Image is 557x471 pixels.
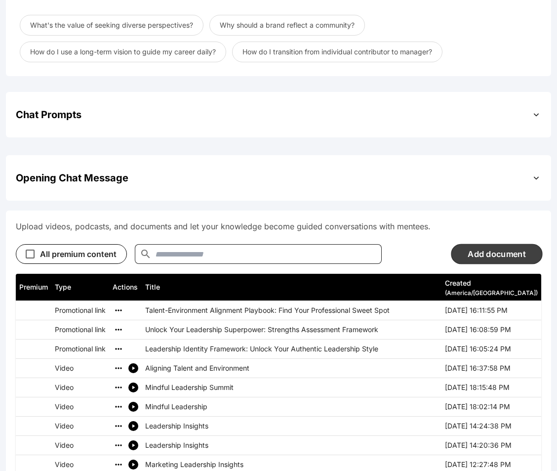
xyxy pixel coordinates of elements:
[16,171,128,185] h2: Opening Chat Message
[51,320,109,340] th: Promotional link
[142,320,441,340] td: Unlock Your Leadership Superpower: Strengths Assessment Framework
[16,274,51,301] th: Premium
[441,378,541,397] th: [DATE] 18:15:48 PM
[51,274,109,301] th: Type
[51,417,109,436] th: Video
[142,274,441,301] th: Title
[113,439,124,451] button: Remove Leadership Insights
[142,301,441,320] td: Talent-Environment Alignment Playbook: Find Your Professional Sweet Spot
[142,436,441,455] td: Leadership Insights
[109,274,142,301] th: Actions
[142,397,441,417] td: Mindful Leadership
[51,436,109,455] th: Video
[113,459,124,471] button: Remove Marketing Leadership Insights
[441,417,541,436] th: [DATE] 14:24:38 PM
[113,362,124,374] button: Remove Aligning Talent and Environment
[445,277,538,289] div: Created
[16,108,81,122] h2: Chat Prompts
[441,340,541,359] th: [DATE] 16:05:24 PM
[445,289,538,297] div: ( America/[GEOGRAPHIC_DATA] )
[113,304,124,316] button: Remove Talent-Environment Alignment Playbook: Find Your Professional Sweet Spot
[16,220,541,232] p: Upload videos, podcasts, and documents and let your knowledge become guided conversations with me...
[20,15,203,36] button: What's the value of seeking diverse perspectives?
[51,359,109,378] th: Video
[113,382,124,393] button: Remove Mindful Leadership Summit
[51,378,109,397] th: Video
[142,359,441,378] td: Aligning Talent and Environment
[451,244,542,264] button: Add document
[441,320,541,340] th: [DATE] 16:08:59 PM
[40,248,117,260] div: All premium content
[113,324,124,336] button: Remove Unlock Your Leadership Superpower: Strengths Assessment Framework
[51,397,109,417] th: Video
[113,401,124,413] button: Remove Mindful Leadership
[232,42,442,62] button: How do I transition from individual contributor to manager?
[441,397,541,417] th: [DATE] 18:02:14 PM
[51,301,109,320] th: Promotional link
[142,378,441,397] td: Mindful Leadership Summit
[142,340,441,359] td: Leadership Identity Framework: Unlock Your Authentic Leadership Style
[20,42,226,62] button: How do I use a long-term vision to guide my career daily?
[441,436,541,455] th: [DATE] 14:20:36 PM
[209,15,365,36] button: Why should a brand reflect a community?
[51,340,109,359] th: Promotional link
[113,343,124,355] button: Remove Leadership Identity Framework: Unlock Your Authentic Leadership Style
[113,420,124,432] button: Remove Leadership Insights
[441,359,541,378] th: [DATE] 16:37:58 PM
[441,301,541,320] th: [DATE] 16:11:55 PM
[142,417,441,436] td: Leadership Insights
